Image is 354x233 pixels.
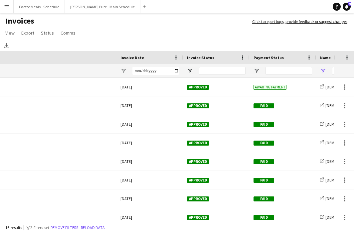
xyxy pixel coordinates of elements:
[254,178,274,183] span: Paid
[116,134,183,152] div: [DATE]
[21,30,34,36] span: Export
[187,122,209,127] span: Approved
[132,67,179,75] input: Invoice Date Filter Input
[187,103,209,108] span: Approved
[116,152,183,171] div: [DATE]
[65,0,140,13] button: [PERSON_NAME] Pure - Main Schedule
[348,2,351,6] span: 9
[254,122,274,127] span: Paid
[120,55,144,60] span: Invoice Date
[254,55,284,60] span: Payment Status
[254,141,274,146] span: Paid
[30,225,49,230] span: 2 filters set
[116,78,183,96] div: [DATE]
[80,224,106,231] button: Reload data
[187,68,193,74] button: Open Filter Menu
[49,224,80,231] button: Remove filters
[187,196,209,201] span: Approved
[320,68,326,74] button: Open Filter Menu
[187,159,209,164] span: Approved
[116,115,183,133] div: [DATE]
[254,196,274,201] span: Paid
[187,215,209,220] span: Approved
[116,208,183,226] div: [DATE]
[61,30,76,36] span: Comms
[14,0,65,13] button: Factor Meals - Schedule
[120,68,126,74] button: Open Filter Menu
[3,29,17,37] a: View
[187,55,214,60] span: Invoice Status
[116,189,183,208] div: [DATE]
[199,67,246,75] input: Invoice Status Filter Input
[3,42,11,50] app-action-btn: Download
[187,141,209,146] span: Approved
[254,103,274,108] span: Paid
[343,3,351,11] a: 9
[19,29,37,37] a: Export
[116,96,183,115] div: [DATE]
[58,29,78,37] a: Comms
[254,68,260,74] button: Open Filter Menu
[187,85,209,90] span: Approved
[254,85,286,90] span: Awaiting payment
[252,19,347,25] a: Click to report bugs, provide feedback or suggest changes
[38,29,57,37] a: Status
[116,171,183,189] div: [DATE]
[254,215,274,220] span: Paid
[320,55,331,60] span: Name
[5,30,15,36] span: View
[41,30,54,36] span: Status
[187,178,209,183] span: Approved
[254,159,274,164] span: Paid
